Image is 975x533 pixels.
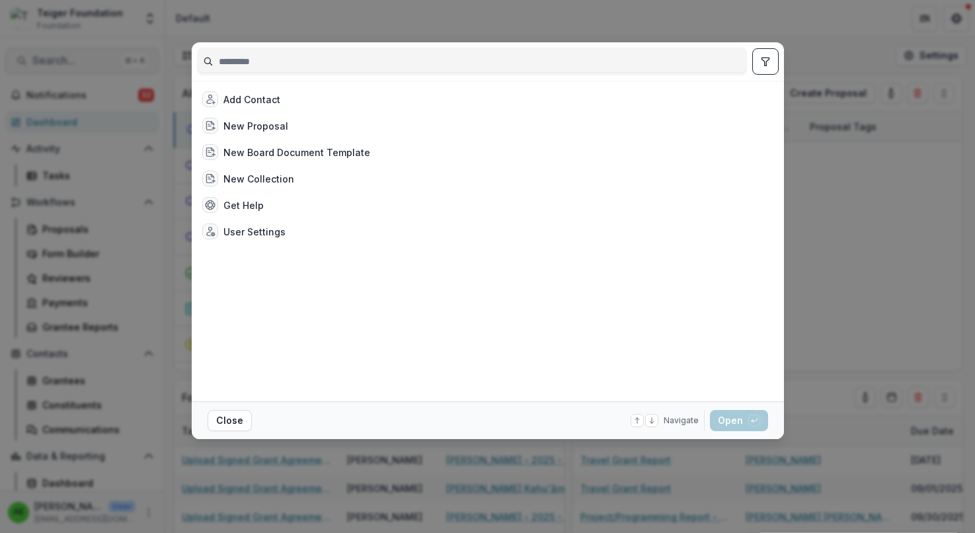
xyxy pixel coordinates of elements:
[223,198,264,212] div: Get Help
[223,172,294,186] div: New Collection
[752,48,779,75] button: toggle filters
[208,410,252,431] button: Close
[223,225,286,239] div: User Settings
[664,415,699,427] span: Navigate
[223,145,370,159] div: New Board Document Template
[223,93,280,106] div: Add Contact
[710,410,768,431] button: Open
[223,119,288,133] div: New Proposal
